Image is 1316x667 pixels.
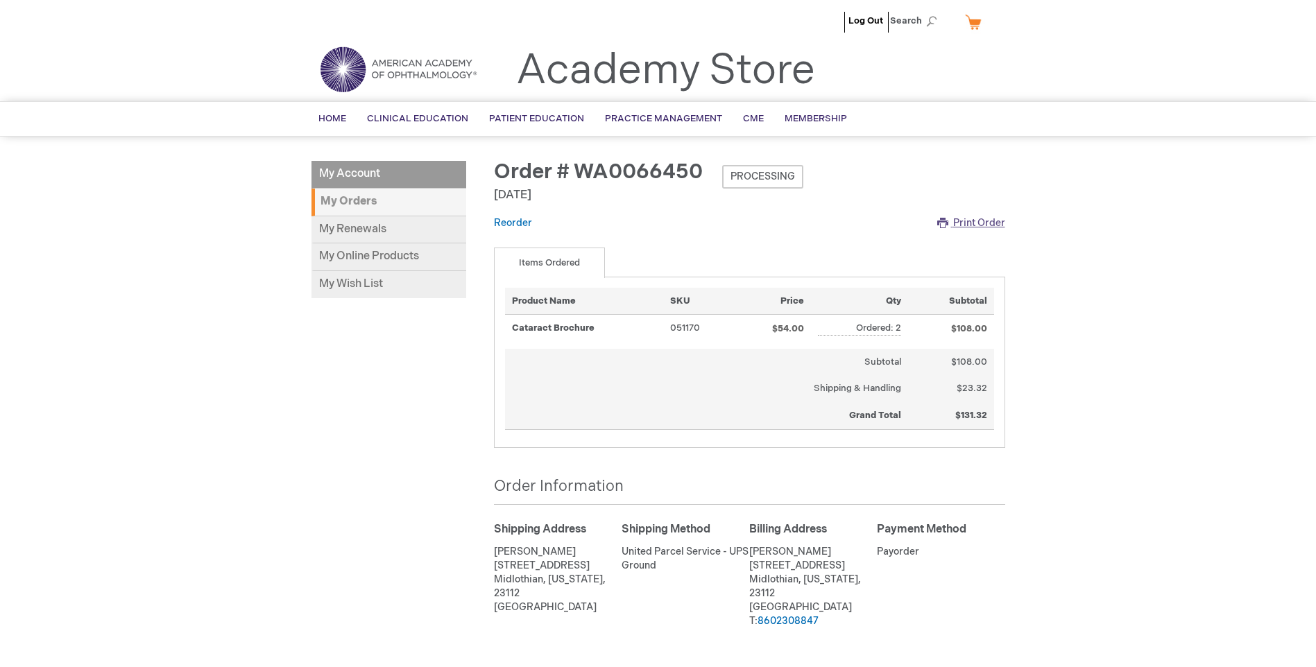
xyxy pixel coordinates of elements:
[951,356,987,367] span: $108.00
[318,113,346,124] span: Home
[494,248,605,278] strong: Items Ordered
[516,46,815,96] a: Academy Store
[505,375,908,402] th: Shipping & Handling
[848,15,883,26] a: Log Out
[953,217,1005,229] span: Print Order
[494,217,532,229] a: Reorder
[890,7,943,35] span: Search
[311,216,466,244] a: My Renewals
[722,165,803,189] span: Processing
[937,216,1005,230] a: Print Order
[494,545,622,614] address: [PERSON_NAME] [STREET_ADDRESS] Midlothian, [US_STATE], 23112 [GEOGRAPHIC_DATA]
[877,545,1005,559] dt: Payorder
[856,322,896,333] span: Ordered
[622,545,749,573] div: United Parcel Service - UPS Ground
[758,615,819,627] a: 8602308847
[605,113,722,124] span: Practice Management
[311,271,466,298] a: My Wish List
[951,323,987,334] span: $108.00
[749,523,827,536] span: Billing Address
[663,288,735,315] th: SKU
[311,189,466,216] a: My Orders
[908,288,994,315] th: Subtotal
[811,288,908,315] th: Qty
[512,322,657,335] strong: Cataract Brochure
[749,545,877,628] address: [PERSON_NAME] [STREET_ADDRESS] Midlothian, [US_STATE], 23112 [GEOGRAPHIC_DATA] T:
[505,288,664,315] th: Product Name
[663,315,735,349] td: 051170
[955,410,987,421] span: $131.32
[494,477,624,496] strong: Order Information
[494,189,531,202] span: [DATE]
[494,159,703,184] span: Order # WA0066450
[367,113,468,124] span: Clinical Education
[311,243,466,271] a: My Online Products
[877,523,966,536] span: Payment Method
[957,383,987,394] span: $23.32
[494,523,586,536] span: Shipping Address
[622,523,710,536] span: Shipping Method
[735,288,811,315] th: Price
[896,322,901,333] span: 2
[321,195,377,208] strong: My Orders
[785,113,847,124] span: Membership
[772,323,804,334] span: $54.00
[849,410,901,421] strong: Grand Total
[743,113,764,124] span: CME
[489,113,584,124] span: Patient Education
[505,349,908,376] th: Subtotal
